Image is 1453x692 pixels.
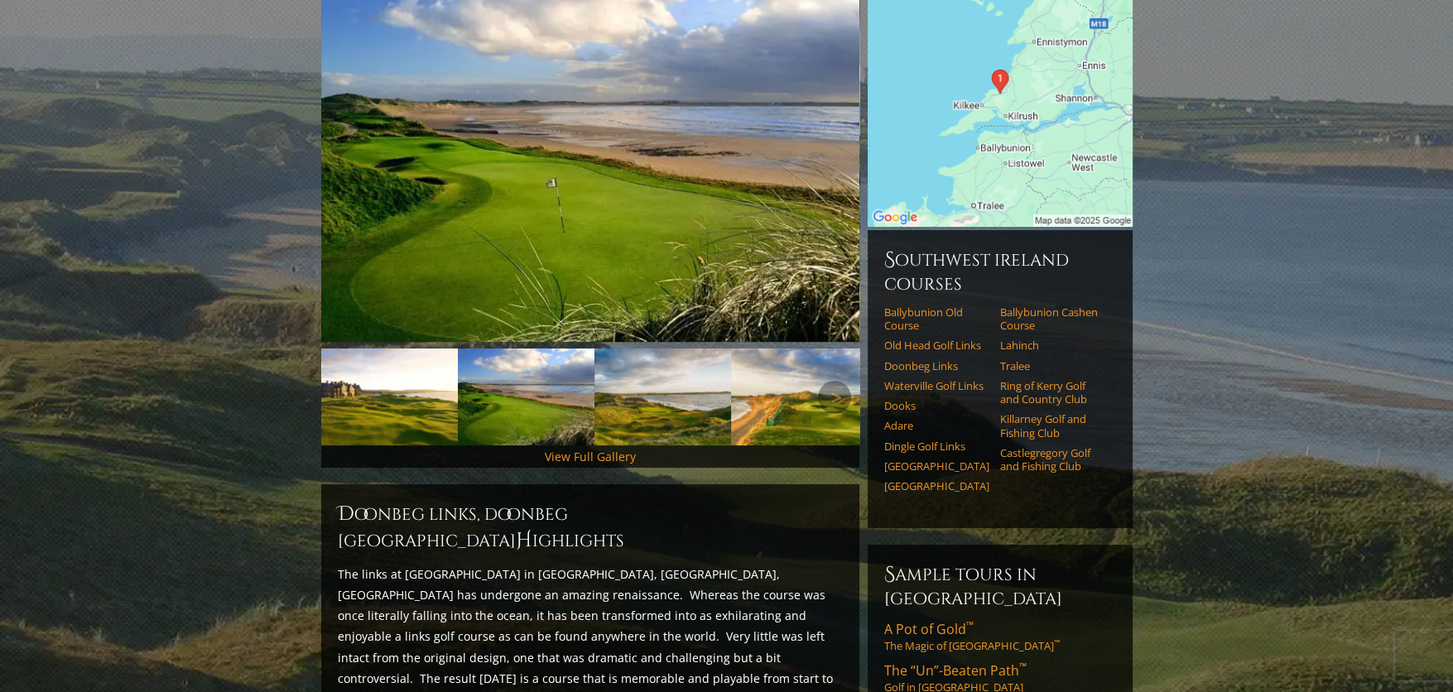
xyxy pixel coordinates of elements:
[884,247,1116,296] h6: Southwest Ireland Courses
[1000,359,1105,372] a: Tralee
[884,359,989,372] a: Doonbeg Links
[884,440,989,453] a: Dingle Golf Links
[1000,446,1105,473] a: Castlegregory Golf and Fishing Club
[884,620,974,638] span: A Pot of Gold
[884,339,989,352] a: Old Head Golf Links
[884,661,1027,680] span: The “Un”-Beaten Path
[884,561,1116,610] h6: Sample Tours in [GEOGRAPHIC_DATA]
[1000,305,1105,333] a: Ballybunion Cashen Course
[884,620,1116,653] a: A Pot of Gold™The Magic of [GEOGRAPHIC_DATA]™
[884,305,989,333] a: Ballybunion Old Course
[884,379,989,392] a: Waterville Golf Links
[884,399,989,412] a: Dooks
[545,449,636,464] a: View Full Gallery
[966,618,974,632] sup: ™
[516,527,532,554] span: H
[1019,660,1027,674] sup: ™
[818,381,851,414] a: Next
[884,419,989,432] a: Adare
[1000,412,1105,440] a: Killarney Golf and Fishing Club
[338,501,843,554] h2: Doonbeg Links, Doonbeg [GEOGRAPHIC_DATA] ighlights
[884,459,989,473] a: [GEOGRAPHIC_DATA]
[1054,638,1060,649] sup: ™
[1000,379,1105,406] a: Ring of Kerry Golf and Country Club
[1000,339,1105,352] a: Lahinch
[884,479,989,493] a: [GEOGRAPHIC_DATA]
